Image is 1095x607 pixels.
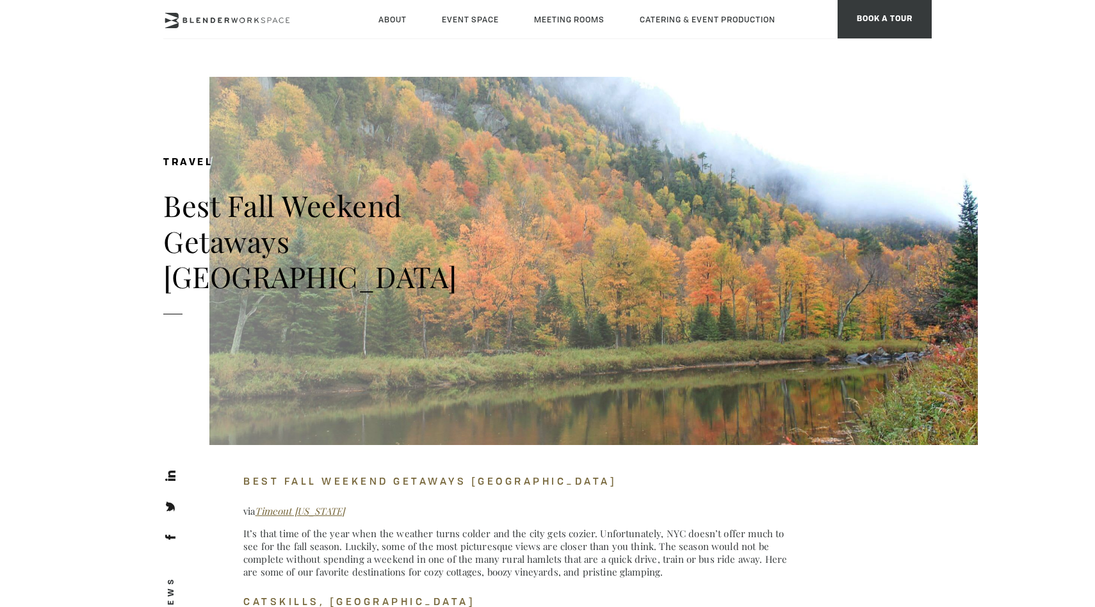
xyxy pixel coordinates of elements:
[163,158,213,168] span: Travel
[255,505,345,517] a: Timeout [US_STATE]
[163,188,483,295] h1: Best Fall Weekend Getaways [GEOGRAPHIC_DATA]
[243,527,788,578] p: It’s that time of the year when the weather turns colder and the city gets cozier. Unfortunately,...
[243,471,788,492] h4: Best Fall Weekend Getaways [GEOGRAPHIC_DATA]
[243,505,788,517] p: via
